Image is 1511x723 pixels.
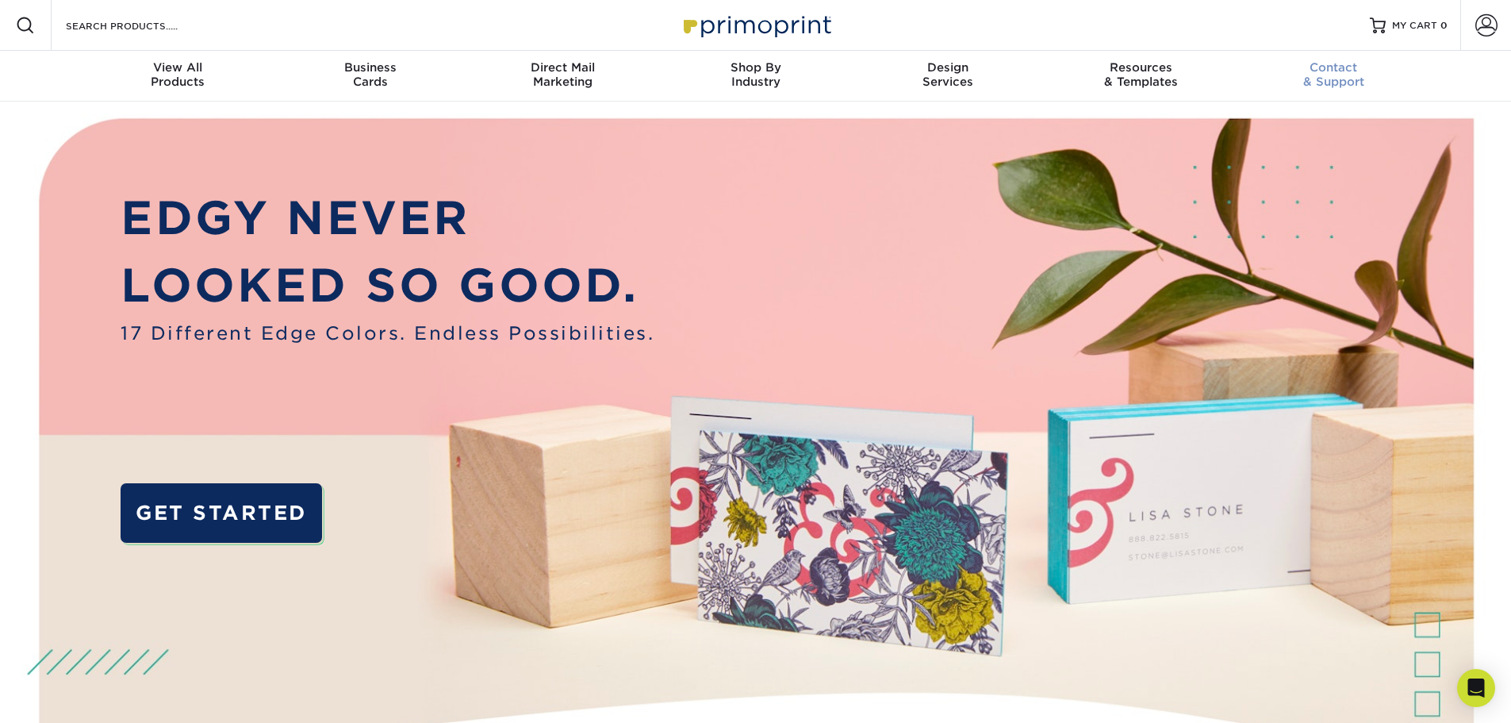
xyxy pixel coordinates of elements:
div: Services [852,60,1045,89]
div: Marketing [466,60,659,89]
div: Open Intercom Messenger [1457,669,1495,707]
p: LOOKED SO GOOD. [121,252,654,320]
span: Shop By [659,60,852,75]
input: SEARCH PRODUCTS..... [64,16,219,35]
img: Primoprint [677,8,835,42]
a: Contact& Support [1237,51,1430,102]
span: 0 [1440,20,1448,31]
a: Resources& Templates [1045,51,1237,102]
a: GET STARTED [121,483,321,543]
p: EDGY NEVER [121,184,654,252]
span: View All [82,60,274,75]
span: 17 Different Edge Colors. Endless Possibilities. [121,320,654,347]
span: Contact [1237,60,1430,75]
div: Cards [274,60,466,89]
a: View AllProducts [82,51,274,102]
span: Direct Mail [466,60,659,75]
div: Industry [659,60,852,89]
span: Business [274,60,466,75]
span: MY CART [1392,19,1437,33]
a: DesignServices [852,51,1045,102]
div: & Templates [1045,60,1237,89]
div: Products [82,60,274,89]
a: Shop ByIndustry [659,51,852,102]
a: Direct MailMarketing [466,51,659,102]
span: Resources [1045,60,1237,75]
a: BusinessCards [274,51,466,102]
span: Design [852,60,1045,75]
div: & Support [1237,60,1430,89]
